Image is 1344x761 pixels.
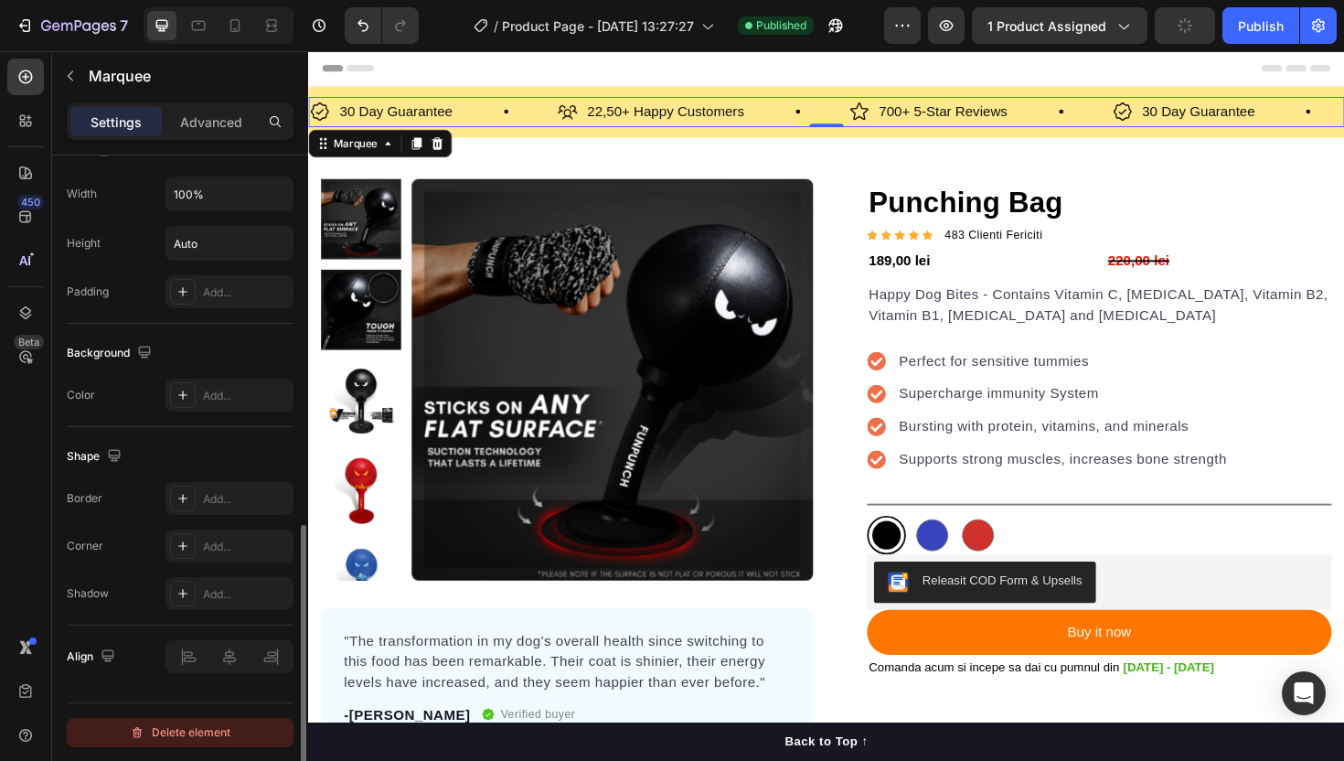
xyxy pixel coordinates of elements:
span: [DATE] - [DATE] [863,645,959,659]
span: Published [756,17,806,34]
div: Color [67,387,95,403]
button: Delete element [67,718,293,747]
p: Settings [91,113,142,132]
div: Back to Top ↑ [505,722,592,741]
h1: Punching Bag [592,135,1083,185]
div: Width [67,186,97,202]
p: 7 [120,15,128,37]
div: Add... [203,284,289,301]
p: Supports strong muscles, increases bone strength [625,422,973,444]
div: 220,00 lei [845,208,1083,238]
div: Releasit COD Form & Upsells [650,552,819,571]
div: Marquee [23,90,77,106]
div: Corner [67,538,103,554]
span: Comanda acum si incepe sa dai cu pumnul din [593,645,859,659]
span: 1 product assigned [987,16,1106,36]
p: 483 Clienti Fericiti [674,186,777,204]
span: Product Page - [DATE] 13:27:27 [502,16,694,36]
span: / [494,16,498,36]
div: Height [67,235,101,252]
div: Add... [203,586,289,603]
div: 450 [17,195,44,209]
div: Border [67,490,102,507]
iframe: Design area [308,51,1344,761]
p: Supercharge immunity System [625,352,973,374]
p: Perfect for sensitive tummies [625,317,973,339]
div: Buy it now [804,603,871,629]
button: 1 product assigned [972,7,1147,44]
div: Publish [1238,16,1284,36]
p: -[PERSON_NAME] [37,692,172,714]
button: Publish [1222,7,1299,44]
div: Beta [14,335,44,349]
div: Align [67,645,119,670]
div: Shadow [67,585,109,602]
div: Add... [203,491,289,508]
p: "The transformation in my dog's overall health since switching to this food has been remarkable. ... [37,614,511,680]
img: CKKYs5695_ICEAE=.webp [613,552,635,573]
div: 189,00 lei [592,208,830,238]
p: Happy Dog Bites - Contains Vitamin C, [MEDICAL_DATA], Vitamin B2, Vitamin B1, [MEDICAL_DATA] and ... [593,247,1082,291]
p: Bursting with protein, vitamins, and minerals [625,387,973,409]
p: Verified buyer [204,693,283,712]
input: Auto [166,227,293,260]
div: Shape [67,445,125,469]
input: Auto [166,177,293,210]
p: 700+ 5-Star Reviews [604,51,741,78]
p: 30 Day Guarantee [883,51,1003,78]
p: Advanced [180,113,242,132]
div: Delete element [130,722,230,744]
div: Padding [67,284,109,300]
button: Releasit COD Form & Upsells [599,541,834,584]
div: Background [67,341,155,366]
div: Add... [203,539,289,555]
p: Marquee [89,65,286,87]
div: Open Intercom Messenger [1282,671,1326,715]
button: Buy it now [592,592,1083,640]
button: 7 [7,7,136,44]
div: Undo/Redo [345,7,419,44]
div: Add... [203,388,289,404]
